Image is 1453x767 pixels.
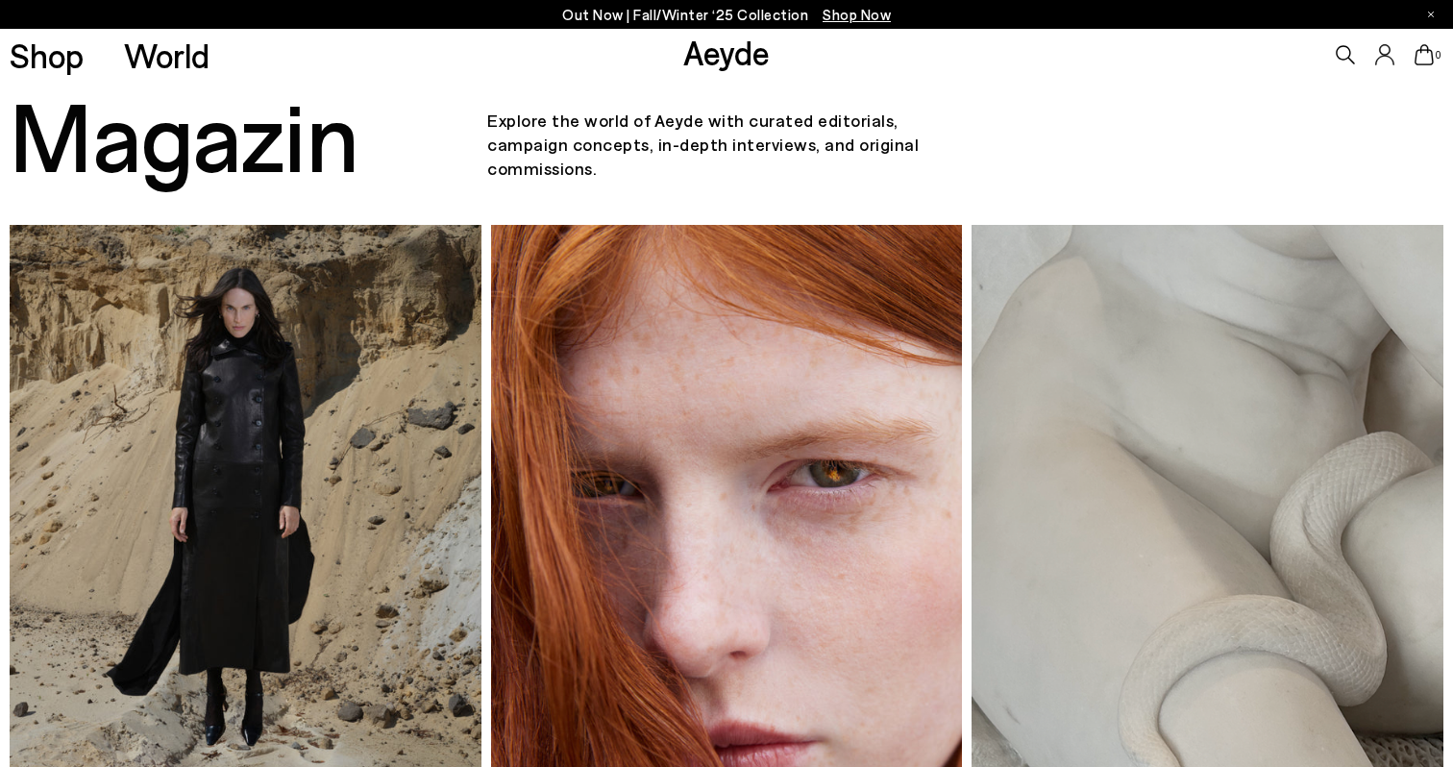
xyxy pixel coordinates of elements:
span: Navigate to /collections/new-in [823,6,891,23]
div: Explore the world of Aeyde with curated editorials, campaign concepts, in-depth interviews, and o... [487,109,965,181]
a: Shop [10,38,84,72]
a: Aeyde [683,32,770,72]
p: Out Now | Fall/Winter ‘25 Collection [562,3,891,27]
a: World [124,38,209,72]
a: 0 [1415,44,1434,65]
div: Magazin [10,81,487,186]
span: 0 [1434,50,1443,61]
